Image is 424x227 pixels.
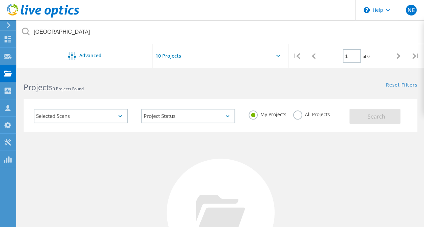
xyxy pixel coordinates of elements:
span: of 0 [363,54,370,59]
span: Advanced [79,53,102,58]
svg: \n [364,7,370,13]
div: | [407,44,424,68]
span: 0 Projects Found [53,86,84,92]
label: All Projects [293,110,330,117]
div: Project Status [141,109,235,123]
b: Projects [24,82,53,93]
div: | [288,44,305,68]
label: My Projects [249,110,286,117]
div: Selected Scans [34,109,128,123]
span: Search [367,113,385,120]
button: Search [349,109,400,124]
a: Live Optics Dashboard [7,14,79,19]
span: NE [407,7,415,13]
a: Reset Filters [386,83,417,88]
